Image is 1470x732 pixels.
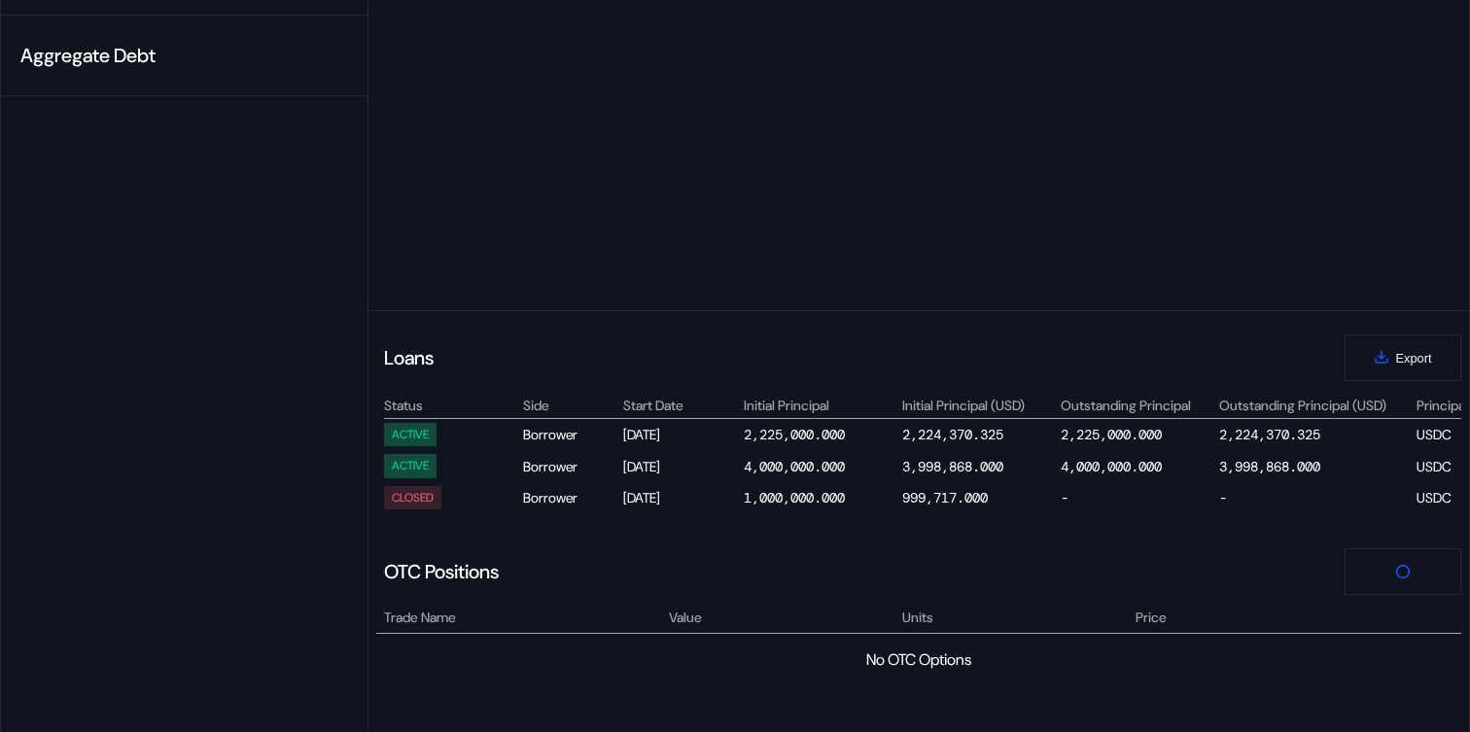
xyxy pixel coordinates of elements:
[902,489,988,506] div: 999,717.000
[744,489,845,506] div: 1,000,000.000
[392,491,434,505] div: CLOSED
[1061,486,1216,509] div: -
[902,458,1003,475] div: 3,998,868.000
[744,397,899,414] div: Initial Principal
[392,428,429,441] div: ACTIVE
[1136,608,1167,628] span: Price
[1396,351,1432,366] span: Export
[384,397,520,414] div: Status
[13,35,356,76] div: Aggregate Debt
[523,454,620,477] div: Borrower
[1219,458,1320,475] div: 3,998,868.000
[384,608,456,628] span: Trade Name
[1219,397,1414,414] div: Outstanding Principal (USD)
[392,459,429,472] div: ACTIVE
[523,397,620,414] div: Side
[902,608,933,628] span: Units
[1219,426,1320,443] div: 2,224,370.325
[623,397,740,414] div: Start Date
[1061,458,1162,475] div: 4,000,000.000
[384,559,499,584] div: OTC Positions
[902,426,1003,443] div: 2,224,370.325
[623,454,740,477] div: [DATE]
[866,649,971,670] div: No OTC Options
[623,486,740,509] div: [DATE]
[1219,486,1414,509] div: -
[523,423,620,446] div: Borrower
[1061,426,1162,443] div: 2,225,000.000
[744,458,845,475] div: 4,000,000.000
[523,486,620,509] div: Borrower
[1345,334,1461,381] button: Export
[744,426,845,443] div: 2,225,000.000
[669,608,702,628] span: Value
[384,345,434,370] div: Loans
[1061,397,1216,414] div: Outstanding Principal
[623,423,740,446] div: [DATE]
[902,397,1058,414] div: Initial Principal (USD)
